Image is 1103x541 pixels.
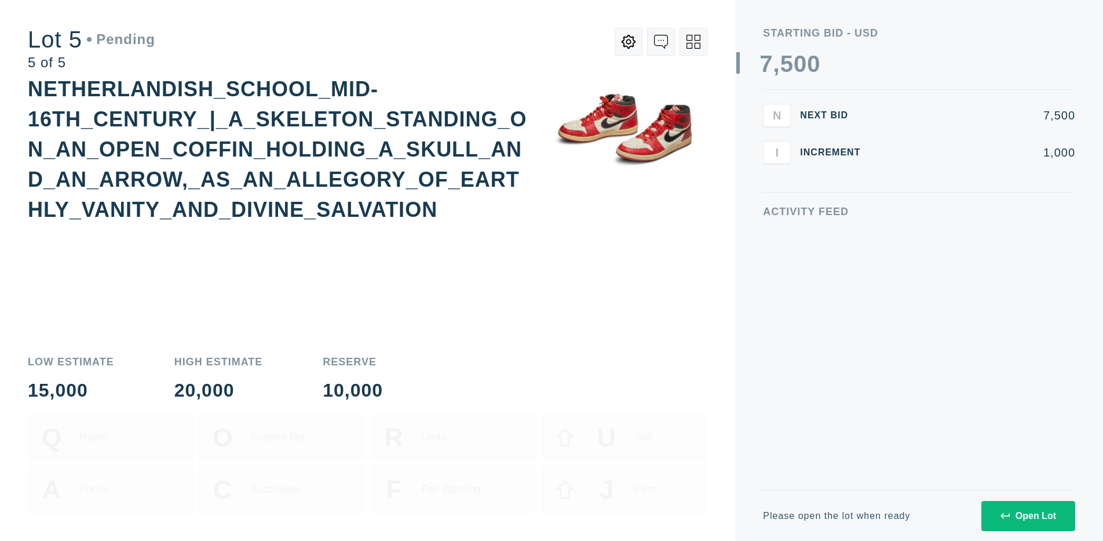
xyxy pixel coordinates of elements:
button: Open Lot [981,501,1075,531]
div: 5 [780,52,794,75]
div: Pending [87,32,155,46]
div: , [773,52,780,284]
div: 20,000 [174,381,263,400]
div: 0 [794,52,807,75]
div: 7,500 [879,110,1075,121]
div: NETHERLANDISH_SCHOOL_MID-16TH_CENTURY_|_A_SKELETON_STANDING_ON_AN_OPEN_COFFIN_HOLDING_A_SKULL_AND... [28,77,527,222]
div: 15,000 [28,381,114,400]
div: Activity Feed [763,206,1075,217]
div: High Estimate [174,357,263,367]
div: Increment [800,148,870,157]
div: 5 of 5 [28,56,155,70]
div: Lot 5 [28,28,155,51]
div: 10,000 [323,381,383,400]
div: Next Bid [800,111,870,120]
div: Reserve [323,357,383,367]
div: Starting Bid - USD [763,28,1075,38]
div: 1,000 [879,147,1075,158]
button: I [763,141,791,164]
button: N [763,104,791,127]
div: 7 [759,52,773,75]
div: Low Estimate [28,357,114,367]
div: Open Lot [1000,511,1056,521]
div: 0 [807,52,820,75]
div: Please open the lot when ready [763,511,910,521]
span: I [776,146,779,159]
span: N [773,108,781,122]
